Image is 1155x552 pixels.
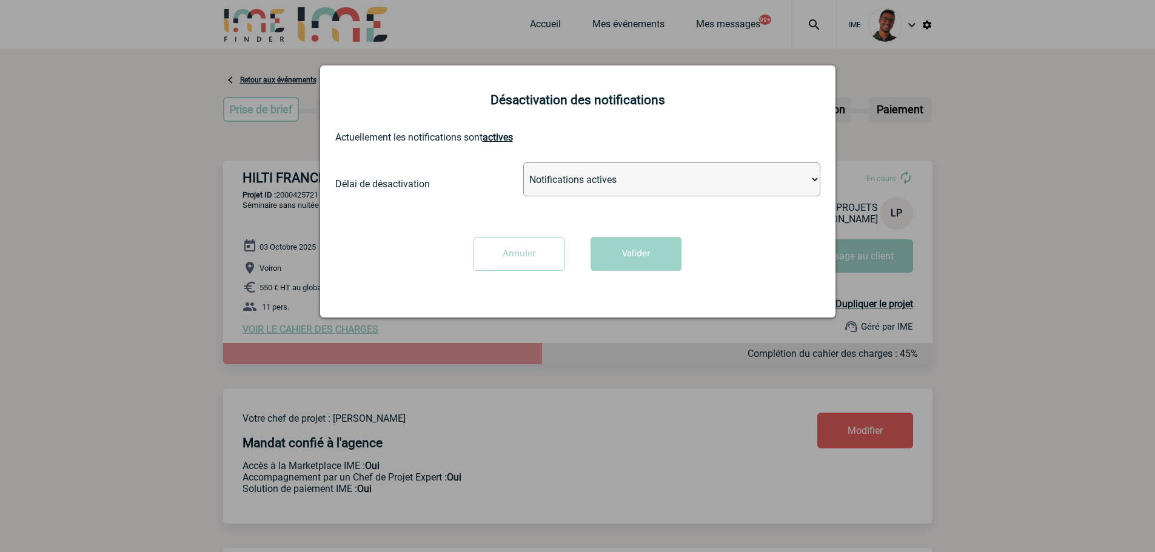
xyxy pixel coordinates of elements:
[335,178,430,190] label: Délai de désactivation
[335,131,820,143] p: Actuellement les notifications sont
[474,237,564,271] input: Annuler
[483,131,513,143] b: actives
[335,93,820,107] h2: Désactivation des notifications
[591,237,681,271] button: Valider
